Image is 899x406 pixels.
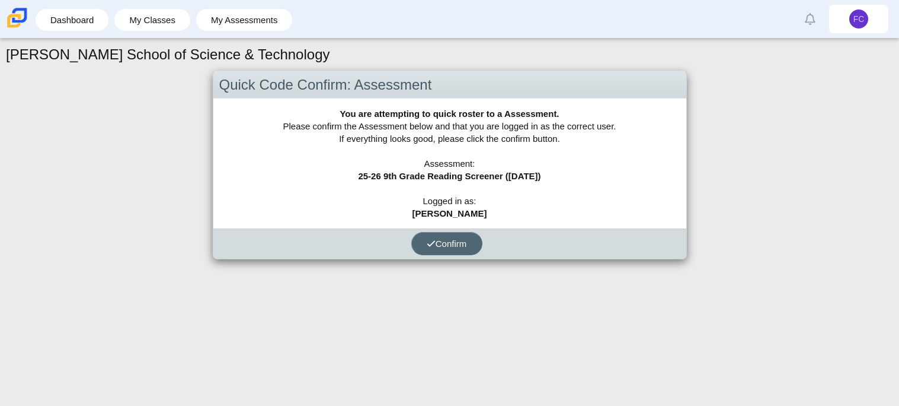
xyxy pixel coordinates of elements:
a: My Classes [120,9,184,31]
b: You are attempting to quick roster to a Assessment. [340,109,559,119]
img: Carmen School of Science & Technology [5,5,30,30]
div: Quick Code Confirm: Assessment [213,71,686,99]
span: FC [853,15,865,23]
a: FC [829,5,888,33]
b: 25-26 9th Grade Reading Screener ([DATE]) [358,171,540,181]
div: Please confirm the Assessment below and that you are logged in as the correct user. If everything... [213,99,686,229]
h1: [PERSON_NAME] School of Science & Technology [6,45,330,65]
a: Alerts [797,6,823,32]
b: [PERSON_NAME] [412,208,487,218]
a: My Assessments [202,9,287,31]
button: Confirm [411,232,482,255]
a: Carmen School of Science & Technology [5,22,30,32]
a: Dashboard [41,9,103,31]
span: Confirm [427,239,467,249]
